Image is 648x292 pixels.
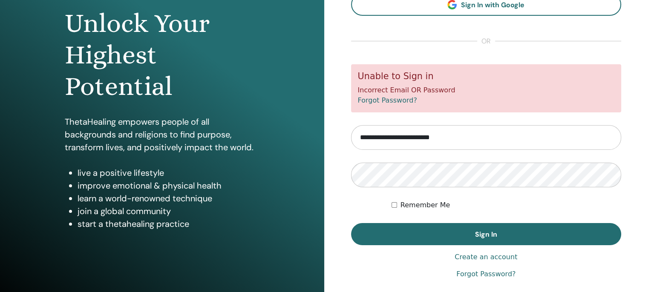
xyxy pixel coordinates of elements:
[65,115,259,154] p: ThetaHealing empowers people of all backgrounds and religions to find purpose, transform lives, a...
[78,192,259,205] li: learn a world-renowned technique
[400,200,450,210] label: Remember Me
[358,96,417,104] a: Forgot Password?
[455,252,517,262] a: Create an account
[461,0,524,9] span: Sign In with Google
[358,71,615,82] h5: Unable to Sign in
[351,223,622,245] button: Sign In
[78,218,259,230] li: start a thetahealing practice
[456,269,516,279] a: Forgot Password?
[392,200,621,210] div: Keep me authenticated indefinitely or until I manually logout
[65,8,259,103] h1: Unlock Your Highest Potential
[477,36,495,46] span: or
[78,166,259,179] li: live a positive lifestyle
[78,179,259,192] li: improve emotional & physical health
[78,205,259,218] li: join a global community
[475,230,497,239] span: Sign In
[351,64,622,112] div: Incorrect Email OR Password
